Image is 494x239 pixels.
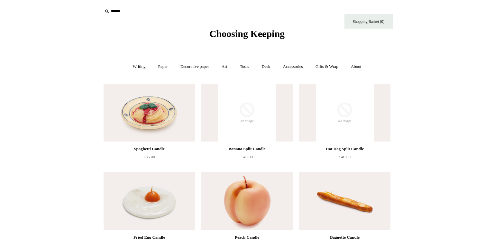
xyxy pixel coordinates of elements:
[209,33,285,38] a: Choosing Keeping
[339,154,351,159] span: £40.00
[175,58,215,75] a: Decorative paper
[209,28,285,39] span: Choosing Keeping
[241,154,253,159] span: £40.00
[201,145,293,171] a: Banana Split Candle £40.00
[256,58,276,75] a: Desk
[234,58,255,75] a: Tools
[104,84,195,142] img: Spaghetti Candle
[127,58,151,75] a: Writing
[299,84,390,142] img: no-image-2048-a2addb12_grande.gif
[104,172,195,230] img: Fried Egg Candle
[203,145,291,153] div: Banana Split Candle
[216,58,233,75] a: Art
[104,172,195,230] a: Fried Egg Candle Fried Egg Candle
[299,172,390,230] img: Baguette Candle
[201,172,293,230] a: Peach Candle Peach Candle
[310,58,344,75] a: Gifts & Wrap
[345,58,367,75] a: About
[104,145,195,171] a: Spaghetti Candle £85.00
[201,172,293,230] img: Peach Candle
[277,58,309,75] a: Accessories
[143,154,155,159] span: £85.00
[299,145,390,171] a: Hot Dog Split Candle £40.00
[105,145,193,153] div: Spaghetti Candle
[299,172,390,230] a: Baguette Candle Baguette Candle
[201,84,293,142] img: no-image-2048-a2addb12_grande.gif
[344,14,393,29] a: Shopping Basket (0)
[104,84,195,142] a: Spaghetti Candle Spaghetti Candle
[301,145,389,153] div: Hot Dog Split Candle
[152,58,174,75] a: Paper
